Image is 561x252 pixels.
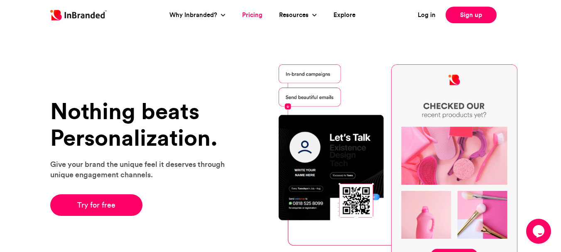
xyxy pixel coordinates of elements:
a: Why Inbranded? [169,10,219,20]
a: Sign up [446,7,497,23]
iframe: chat widget [526,219,553,244]
a: Pricing [242,10,262,20]
img: Inbranded [50,10,107,20]
a: Explore [333,10,355,20]
p: Give your brand the unique feel it deserves through unique engagement channels. [50,159,235,180]
h1: Nothing beats Personalization. [50,98,235,151]
a: Resources [279,10,311,20]
a: Log in [418,10,436,20]
a: Try for free [50,194,143,216]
